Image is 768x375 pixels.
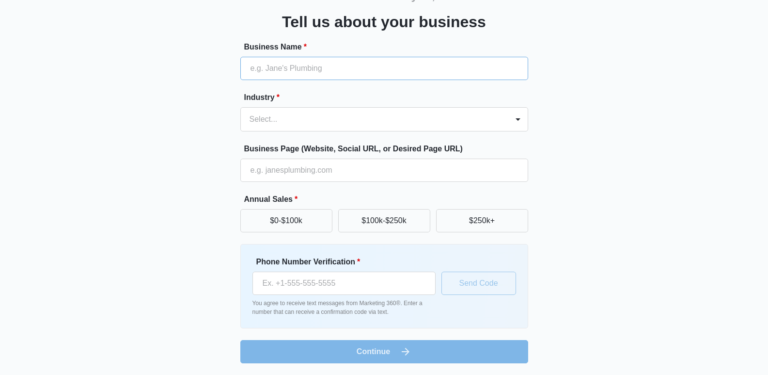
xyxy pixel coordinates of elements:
label: Business Name [244,41,532,53]
label: Business Page (Website, Social URL, or Desired Page URL) [244,143,532,155]
button: $100k-$250k [338,209,430,232]
p: You agree to receive text messages from Marketing 360®. Enter a number that can receive a confirm... [252,299,436,316]
button: $250k+ [436,209,528,232]
label: Annual Sales [244,194,532,205]
button: $0-$100k [240,209,332,232]
input: Ex. +1-555-555-5555 [252,272,436,295]
h3: Tell us about your business [282,10,486,33]
label: Phone Number Verification [256,256,439,268]
label: Industry [244,92,532,103]
input: e.g. Jane's Plumbing [240,57,528,80]
input: e.g. janesplumbing.com [240,159,528,182]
